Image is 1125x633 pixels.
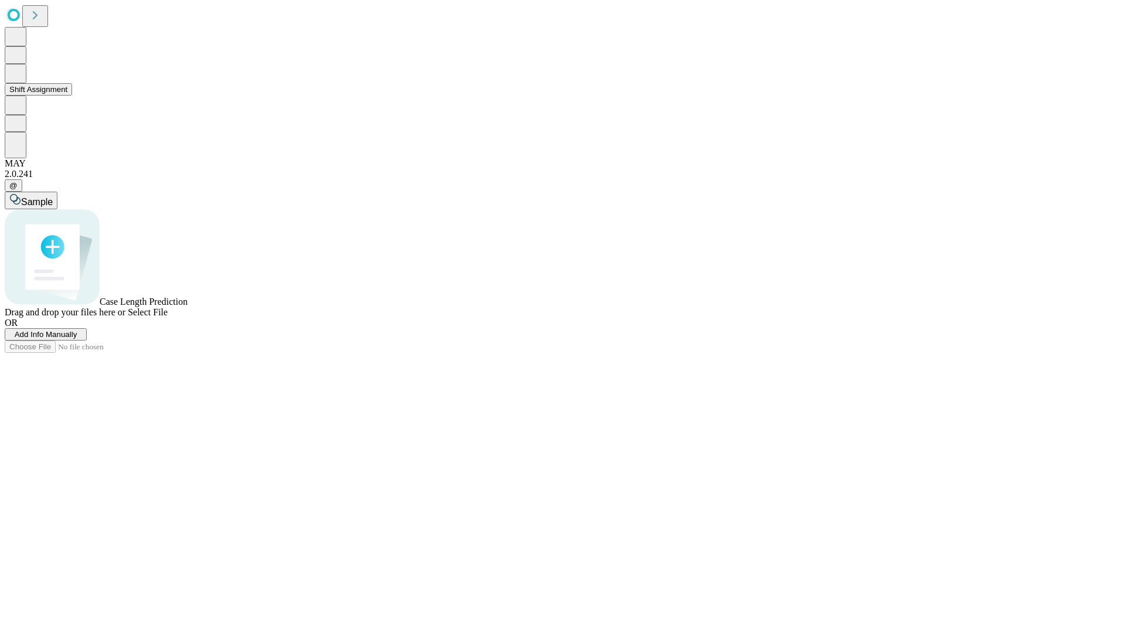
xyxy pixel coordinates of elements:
[5,307,125,317] span: Drag and drop your files here or
[100,297,187,307] span: Case Length Prediction
[15,330,77,339] span: Add Info Manually
[5,328,87,341] button: Add Info Manually
[5,83,72,96] button: Shift Assignment
[5,179,22,192] button: @
[5,158,1120,169] div: MAY
[9,181,18,190] span: @
[5,192,57,209] button: Sample
[5,169,1120,179] div: 2.0.241
[21,197,53,207] span: Sample
[128,307,168,317] span: Select File
[5,318,18,328] span: OR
